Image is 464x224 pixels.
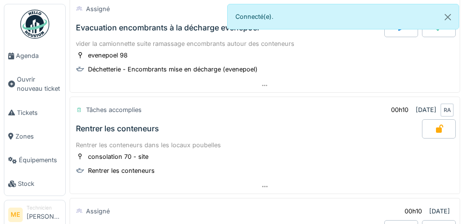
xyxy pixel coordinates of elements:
[4,125,65,148] a: Zones
[76,39,454,48] div: vider la camionnette suite ramassage encombrants autour des conteneurs
[4,172,65,196] a: Stock
[16,51,61,60] span: Agenda
[76,124,159,133] div: Rentrer les conteneurs
[391,105,408,114] div: 00h10
[18,179,61,188] span: Stock
[86,105,142,114] div: Tâches accomplies
[86,4,110,14] div: Assigné
[405,207,422,216] div: 00h10
[88,166,155,175] div: Rentrer les conteneurs
[17,108,61,117] span: Tickets
[437,4,459,30] button: Close
[88,65,258,74] div: Déchetterie - Encombrants mise en décharge (evenepoel)
[8,208,23,222] li: ME
[4,148,65,172] a: Équipements
[20,10,49,39] img: Badge_color-CXgf-gQk.svg
[4,44,65,68] a: Agenda
[27,204,61,211] div: Technicien
[4,68,65,100] a: Ouvrir nouveau ticket
[4,101,65,125] a: Tickets
[76,23,259,32] div: Evacuation encombrants à la décharge evenepoel
[429,207,450,216] div: [DATE]
[227,4,459,29] div: Connecté(e).
[76,140,454,150] div: Rentrer les conteneurs dans les locaux poubelles
[440,103,454,117] div: RA
[416,105,436,114] div: [DATE]
[88,152,148,161] div: consolation 70 - site
[88,51,128,60] div: evenepoel 98
[17,75,61,93] span: Ouvrir nouveau ticket
[15,132,61,141] span: Zones
[19,155,61,165] span: Équipements
[86,207,110,216] div: Assigné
